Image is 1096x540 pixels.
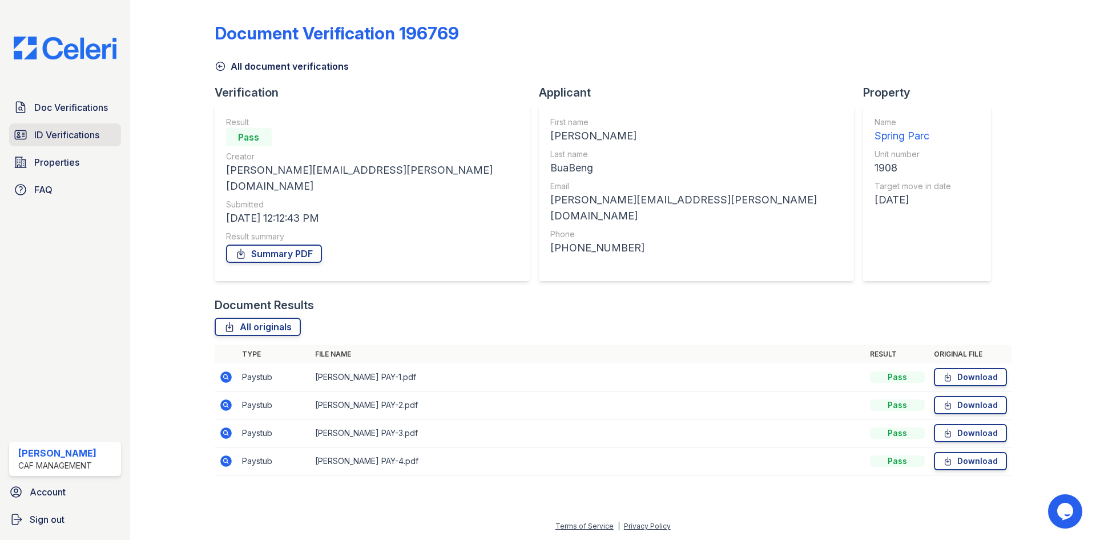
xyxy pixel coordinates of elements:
[863,85,1000,101] div: Property
[226,117,518,128] div: Result
[870,399,925,411] div: Pass
[550,240,843,256] div: [PHONE_NUMBER]
[226,231,518,242] div: Result summary
[875,160,951,176] div: 1908
[875,149,951,160] div: Unit number
[934,396,1007,414] a: Download
[237,345,311,363] th: Type
[311,447,865,475] td: [PERSON_NAME] PAY-4.pdf
[550,149,843,160] div: Last name
[870,371,925,383] div: Pass
[875,192,951,208] div: [DATE]
[34,155,79,169] span: Properties
[555,522,614,530] a: Terms of Service
[934,368,1007,386] a: Download
[929,345,1012,363] th: Original file
[18,460,96,471] div: CAF Management
[550,117,843,128] div: First name
[550,181,843,192] div: Email
[618,522,620,530] div: |
[550,192,843,224] div: [PERSON_NAME][EMAIL_ADDRESS][PERSON_NAME][DOMAIN_NAME]
[215,85,539,101] div: Verification
[215,59,349,73] a: All document verifications
[237,419,311,447] td: Paystub
[30,485,66,499] span: Account
[5,481,126,503] a: Account
[215,23,459,43] div: Document Verification 196769
[311,391,865,419] td: [PERSON_NAME] PAY-2.pdf
[311,419,865,447] td: [PERSON_NAME] PAY-3.pdf
[226,151,518,162] div: Creator
[875,117,951,128] div: Name
[550,229,843,240] div: Phone
[34,128,99,142] span: ID Verifications
[934,452,1007,470] a: Download
[311,363,865,391] td: [PERSON_NAME] PAY-1.pdf
[875,117,951,144] a: Name Spring Parc
[624,522,671,530] a: Privacy Policy
[34,183,53,197] span: FAQ
[934,424,1007,442] a: Download
[226,210,518,226] div: [DATE] 12:12:43 PM
[9,96,121,119] a: Doc Verifications
[226,245,322,263] a: Summary PDF
[226,199,518,210] div: Submitted
[550,160,843,176] div: BuaBeng
[9,178,121,201] a: FAQ
[539,85,863,101] div: Applicant
[237,447,311,475] td: Paystub
[237,363,311,391] td: Paystub
[5,508,126,531] a: Sign out
[9,123,121,146] a: ID Verifications
[34,101,108,114] span: Doc Verifications
[18,446,96,460] div: [PERSON_NAME]
[215,318,301,336] a: All originals
[226,162,518,194] div: [PERSON_NAME][EMAIL_ADDRESS][PERSON_NAME][DOMAIN_NAME]
[311,345,865,363] th: File name
[870,455,925,467] div: Pass
[30,513,65,526] span: Sign out
[226,128,272,146] div: Pass
[215,297,314,313] div: Document Results
[875,181,951,192] div: Target move in date
[1048,494,1085,529] iframe: chat widget
[237,391,311,419] td: Paystub
[9,151,121,174] a: Properties
[5,37,126,59] img: CE_Logo_Blue-a8612792a0a2168367f1c8372b55b34899dd931a85d93a1a3d3e32e68fde9ad4.png
[550,128,843,144] div: [PERSON_NAME]
[875,128,951,144] div: Spring Parc
[870,427,925,439] div: Pass
[865,345,929,363] th: Result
